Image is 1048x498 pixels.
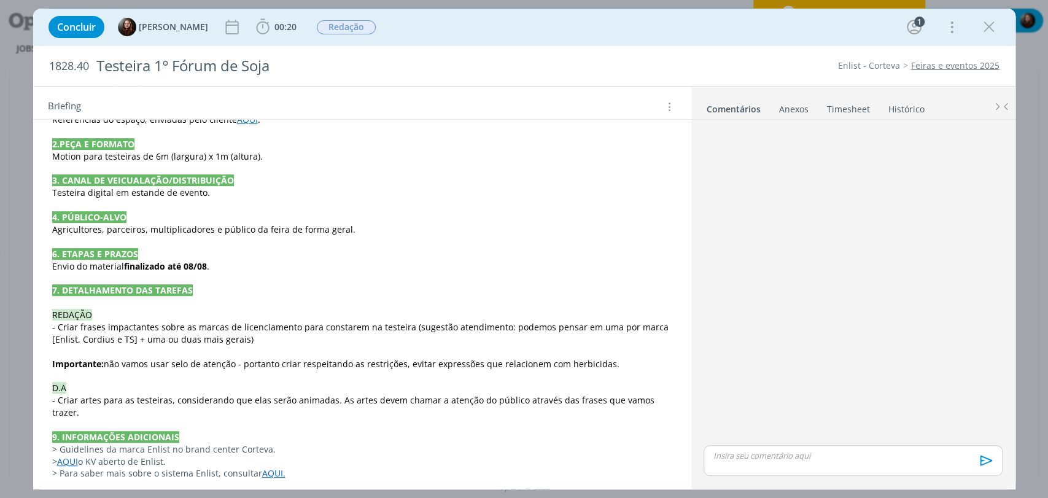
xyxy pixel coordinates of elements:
[52,443,672,456] p: > Guidelines da marca Enlist no brand center Corteva.
[52,321,671,345] span: - Criar frases impactantes sobre as marcas de licenciamento para constarem na testeira (sugestão ...
[52,456,672,468] p: > o KV aberto de Enlist.
[52,248,138,260] strong: 6. ETAPAS E PRAZOS
[52,150,263,162] span: Motion para testeiras de 6m (largura) x 1m (altura).
[52,211,126,223] strong: 4. PÚBLICO-ALVO
[52,358,104,370] strong: Importante:
[193,480,231,491] span: de Enlist.
[914,17,925,27] div: 1
[52,382,66,394] span: D.A
[826,98,871,115] a: Timesheet
[52,309,92,321] span: REDAÇÃO
[33,9,1015,489] div: dialog
[52,138,134,150] strong: 2.PEÇA E FORMATO
[52,480,66,491] span: > O
[52,260,124,272] span: Envio do material
[139,23,208,31] span: [PERSON_NAME]
[316,20,376,35] button: Redação
[52,467,672,480] p: > Para saber mais sobre o sistema Enlist, consultar
[52,431,179,443] strong: 9. INFORMAÇÕES ADICIONAIS
[48,99,81,115] span: Briefing
[888,98,925,115] a: Histórico
[66,480,193,491] a: planejamento de comunicação
[104,358,619,370] span: não vamos usar selo de atenção - portanto criar respeitando as restrições, evitar expressões que ...
[253,17,300,37] button: 00:20
[274,21,297,33] span: 00:20
[52,284,193,296] strong: 7. DETALHAMENTO DAS TAREFAS
[118,18,208,36] button: E[PERSON_NAME]
[52,224,355,235] span: Agricultores, parceiros, multiplicadores e público da feira de forma geral.
[262,467,285,479] a: AQUI.
[207,260,209,272] span: .
[57,456,78,467] a: AQUI
[49,60,89,73] span: 1828.40
[911,60,999,71] a: Feiras e eventos 2025
[838,60,900,71] a: Enlist - Corteva
[779,103,809,115] div: Anexos
[52,174,234,186] strong: 3. CANAL DE VEICUALAÇÃO/DISTRIBUIÇÃO
[57,22,96,32] span: Concluir
[52,394,657,418] span: - Criar artes para as testeiras, considerando que elas serão animadas. As artes devem chamar a at...
[49,16,104,38] button: Concluir
[52,187,210,198] span: Testeira digital em estande de evento.
[118,18,136,36] img: E
[124,260,207,272] strong: finalizado até 08/08
[317,20,376,34] span: Redação
[706,98,761,115] a: Comentários
[904,17,924,37] button: 1
[91,51,599,81] div: Testeira 1º Fórum de Soja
